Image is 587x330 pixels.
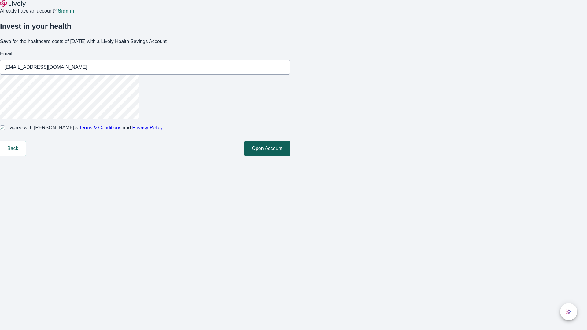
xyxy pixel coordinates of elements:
button: chat [560,303,577,320]
a: Sign in [58,9,74,13]
button: Open Account [244,141,290,156]
a: Terms & Conditions [79,125,121,130]
span: I agree with [PERSON_NAME]’s and [7,124,163,131]
svg: Lively AI Assistant [566,309,572,315]
a: Privacy Policy [132,125,163,130]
